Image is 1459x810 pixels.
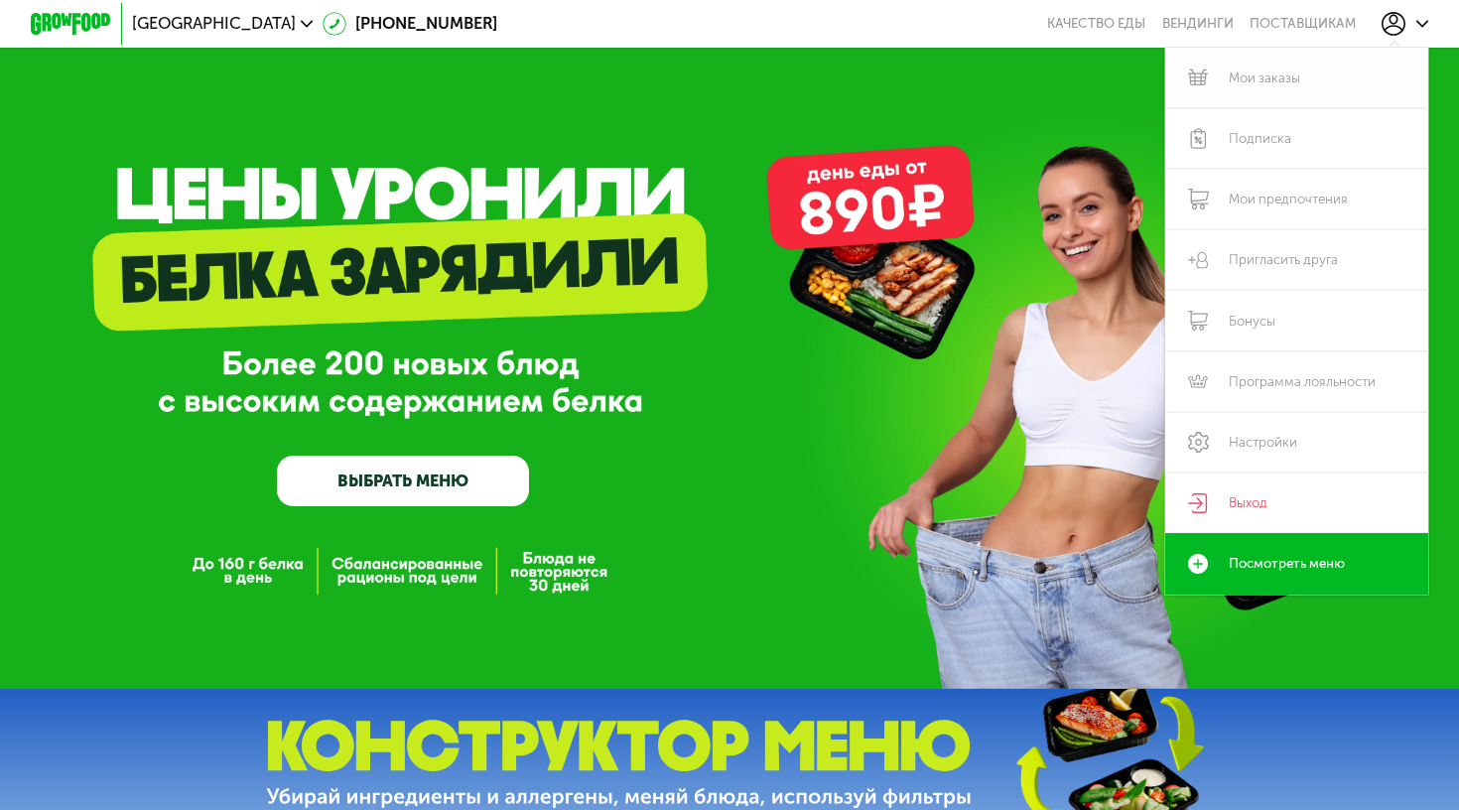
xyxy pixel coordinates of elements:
a: [PHONE_NUMBER] [323,12,497,37]
a: Мои предпочтения [1165,169,1428,229]
a: Вендинги [1162,16,1234,32]
a: Бонусы [1165,290,1428,350]
a: Мои заказы [1165,48,1428,108]
a: Качество еды [1047,16,1145,32]
span: [GEOGRAPHIC_DATA] [132,16,296,32]
a: Подписка [1165,108,1428,169]
a: Выход [1165,472,1428,533]
a: Посмотреть меню [1165,533,1428,594]
a: Настройки [1165,412,1428,472]
a: ВЫБРАТЬ МЕНЮ [277,456,529,506]
a: Пригласить друга [1165,229,1428,290]
div: поставщикам [1250,16,1356,32]
a: Программа лояльности [1165,351,1428,412]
